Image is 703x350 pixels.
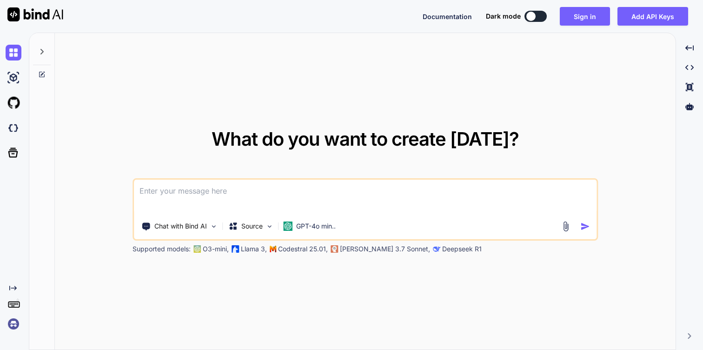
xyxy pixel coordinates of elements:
[6,45,21,61] img: chat
[580,222,590,231] img: icon
[241,222,263,231] p: Source
[270,246,276,252] img: Mistral-AI
[193,245,201,253] img: GPT-4
[486,12,521,21] span: Dark mode
[6,316,21,332] img: signin
[203,244,229,254] p: O3-mini,
[296,222,336,231] p: GPT-4o min..
[232,245,239,253] img: Llama2
[340,244,430,254] p: [PERSON_NAME] 3.7 Sonnet,
[283,222,292,231] img: GPT-4o mini
[154,222,207,231] p: Chat with Bind AI
[560,221,571,232] img: attachment
[560,7,610,26] button: Sign in
[6,95,21,111] img: githubLight
[442,244,482,254] p: Deepseek R1
[212,128,519,150] span: What do you want to create [DATE]?
[617,7,688,26] button: Add API Keys
[265,222,273,230] img: Pick Models
[210,222,218,230] img: Pick Tools
[423,13,472,20] span: Documentation
[433,245,440,253] img: claude
[6,120,21,136] img: darkCloudIdeIcon
[241,244,267,254] p: Llama 3,
[6,70,21,86] img: ai-studio
[7,7,63,21] img: Bind AI
[423,12,472,21] button: Documentation
[278,244,328,254] p: Codestral 25.01,
[331,245,338,253] img: claude
[133,244,191,254] p: Supported models:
